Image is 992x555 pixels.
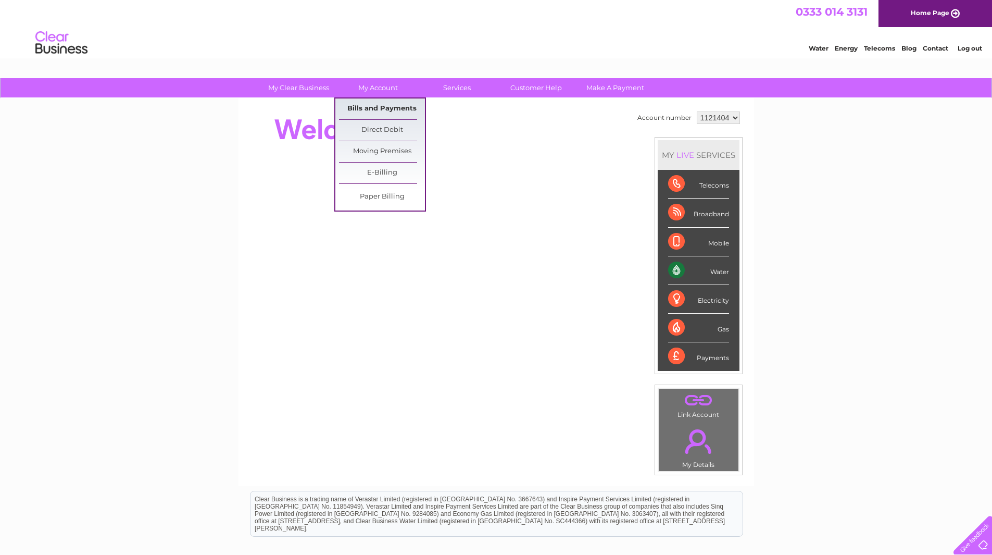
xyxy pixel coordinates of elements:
[668,170,729,199] div: Telecoms
[256,78,342,97] a: My Clear Business
[923,44,948,52] a: Contact
[674,150,696,160] div: LIVE
[668,314,729,342] div: Gas
[809,44,828,52] a: Water
[668,342,729,371] div: Payments
[835,44,858,52] a: Energy
[668,285,729,314] div: Electricity
[339,120,425,141] a: Direct Debit
[572,78,658,97] a: Make A Payment
[864,44,895,52] a: Telecoms
[339,141,425,162] a: Moving Premises
[339,98,425,119] a: Bills and Payments
[335,78,421,97] a: My Account
[668,256,729,285] div: Water
[958,44,982,52] a: Log out
[493,78,579,97] a: Customer Help
[658,140,739,170] div: MY SERVICES
[661,423,736,460] a: .
[668,228,729,256] div: Mobile
[339,163,425,183] a: E-Billing
[35,27,88,59] img: logo.png
[339,187,425,207] a: Paper Billing
[661,391,736,410] a: .
[658,421,739,472] td: My Details
[250,6,743,51] div: Clear Business is a trading name of Verastar Limited (registered in [GEOGRAPHIC_DATA] No. 3667643...
[668,199,729,227] div: Broadband
[796,5,868,18] a: 0333 014 3131
[414,78,500,97] a: Services
[901,44,916,52] a: Blog
[635,109,694,127] td: Account number
[658,388,739,421] td: Link Account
